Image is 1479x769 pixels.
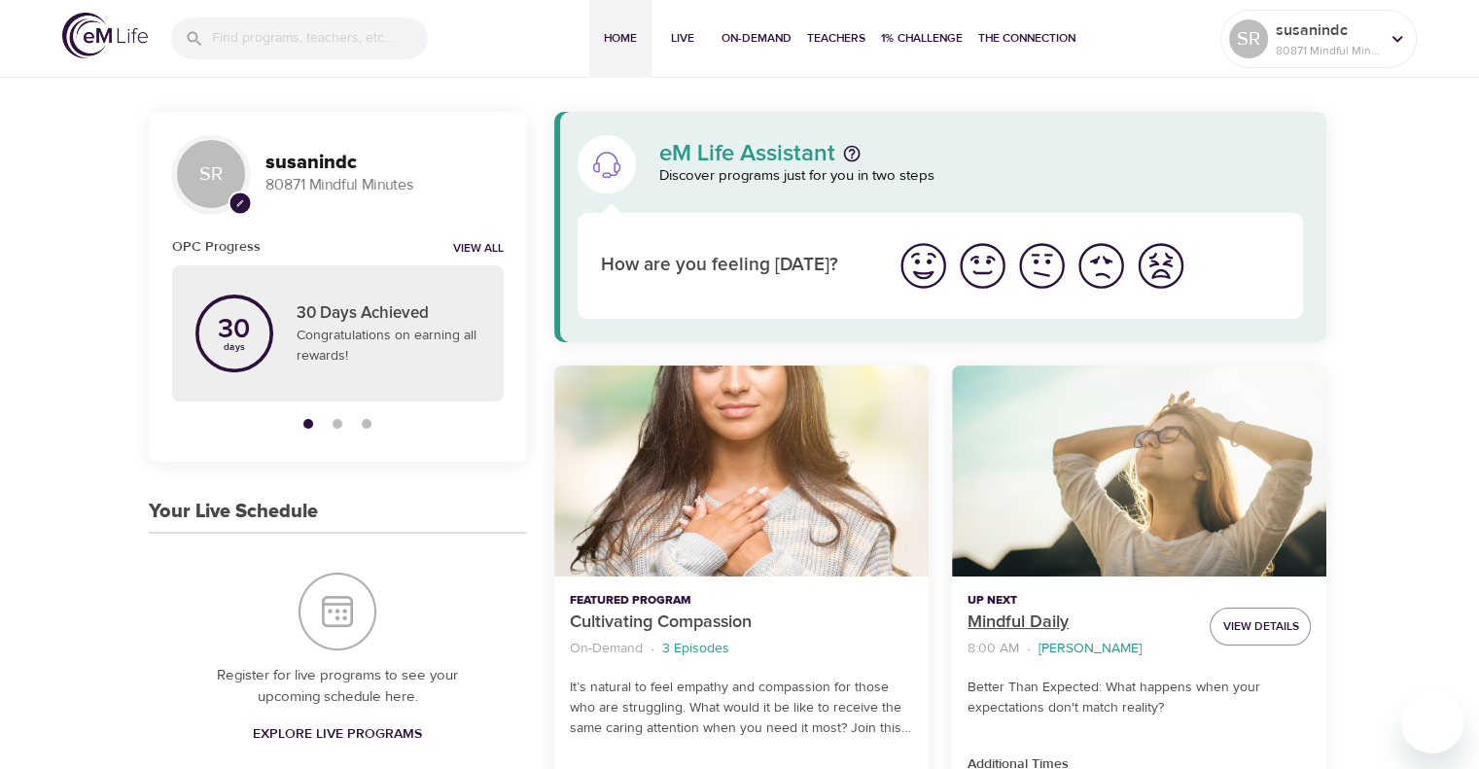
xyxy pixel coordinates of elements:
p: Mindful Daily [968,610,1194,636]
h6: OPC Progress [172,236,261,258]
img: great [897,239,950,293]
button: I'm feeling worst [1131,236,1190,296]
img: good [956,239,1009,293]
h3: Your Live Schedule [149,501,318,523]
button: View Details [1210,608,1311,646]
h3: susanindc [265,152,504,174]
nav: breadcrumb [570,636,913,662]
span: On-Demand [722,28,792,49]
li: · [651,636,654,662]
p: [PERSON_NAME] [1039,639,1142,659]
p: Up Next [968,592,1194,610]
img: logo [62,13,148,58]
img: Your Live Schedule [299,573,376,650]
button: I'm feeling ok [1012,236,1072,296]
p: 3 Episodes [662,639,729,659]
button: I'm feeling bad [1072,236,1131,296]
p: Cultivating Compassion [570,610,913,636]
span: 1% Challenge [881,28,963,49]
li: · [1027,636,1031,662]
a: View all notifications [453,241,504,258]
button: Mindful Daily [952,366,1326,577]
span: Live [659,28,706,49]
a: Explore Live Programs [245,717,430,752]
p: Congratulations on earning all rewards! [297,326,480,367]
span: The Connection [978,28,1075,49]
p: 80871 Mindful Minutes [265,174,504,196]
span: Teachers [807,28,865,49]
img: ok [1015,239,1069,293]
nav: breadcrumb [968,636,1194,662]
p: It’s natural to feel empathy and compassion for those who are struggling. What would it be like t... [570,678,913,739]
p: Discover programs just for you in two steps [659,165,1304,188]
img: bad [1074,239,1128,293]
p: How are you feeling [DATE]? [601,252,870,280]
iframe: Button to launch messaging window [1401,691,1463,753]
p: days [218,343,250,351]
p: Register for live programs to see your upcoming schedule here. [188,665,488,709]
button: I'm feeling great [894,236,953,296]
img: eM Life Assistant [591,149,622,180]
p: Better Than Expected: What happens when your expectations don't match reality? [968,678,1311,718]
button: Cultivating Compassion [554,366,929,577]
p: 30 [218,316,250,343]
span: Home [597,28,644,49]
p: Featured Program [570,592,913,610]
input: Find programs, teachers, etc... [212,17,428,59]
p: susanindc [1276,18,1379,42]
span: View Details [1222,616,1298,637]
p: eM Life Assistant [659,142,835,165]
button: I'm feeling good [953,236,1012,296]
img: worst [1134,239,1187,293]
p: 8:00 AM [968,639,1019,659]
div: SR [172,135,250,213]
p: On-Demand [570,639,643,659]
div: SR [1229,19,1268,58]
p: 80871 Mindful Minutes [1276,42,1379,59]
p: 30 Days Achieved [297,301,480,327]
span: Explore Live Programs [253,722,422,747]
